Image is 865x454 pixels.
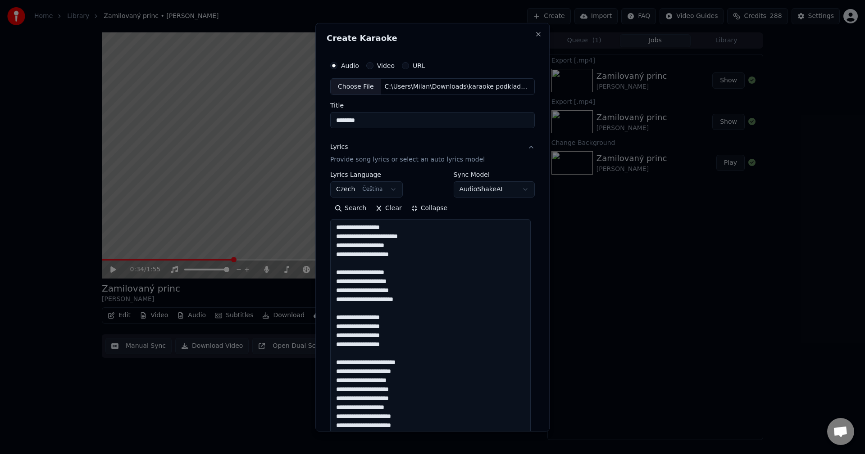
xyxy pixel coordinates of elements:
div: Choose File [331,78,381,94]
label: Video [377,62,395,68]
button: LyricsProvide song lyrics or select an auto lyrics model [330,135,535,171]
button: Clear [371,201,406,216]
h2: Create Karaoke [327,34,538,42]
label: Lyrics Language [330,171,403,178]
p: Provide song lyrics or select an auto lyrics model [330,155,485,164]
div: C:\Users\Milan\Downloads\karaoke podklady\04 Stíny.mp3 [381,82,534,91]
label: Audio [341,62,359,68]
button: Collapse [406,201,452,216]
div: Lyrics [330,143,348,152]
label: Sync Model [454,171,535,178]
label: Title [330,102,535,108]
label: URL [413,62,425,68]
button: Search [330,201,371,216]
